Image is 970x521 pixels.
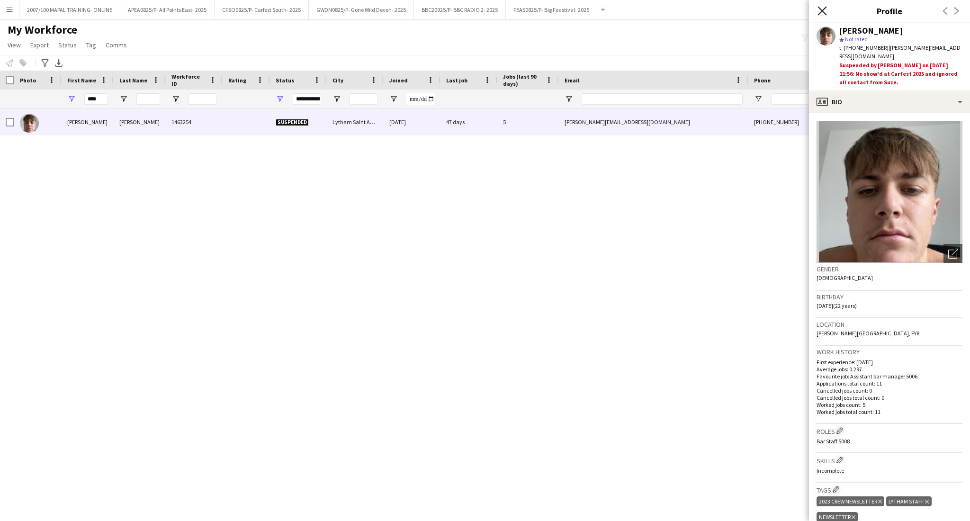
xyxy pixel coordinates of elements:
div: [DATE] [384,109,440,135]
p: First experience: [DATE] [817,359,962,366]
p: Cancelled jobs count: 0 [817,387,962,394]
div: [PERSON_NAME] [62,109,114,135]
span: City [332,77,343,84]
div: [PERSON_NAME] [839,27,903,35]
span: [PERSON_NAME][GEOGRAPHIC_DATA], FY8 [817,330,919,337]
button: Open Filter Menu [754,95,763,103]
button: Open Filter Menu [565,95,573,103]
div: Lytham Staff [886,496,931,506]
button: CFSO0825/P- Carfest South- 2025 [215,0,309,19]
span: Comms [106,41,127,49]
button: Open Filter Menu [119,95,128,103]
p: Worked jobs count: 5 [817,401,962,408]
input: City Filter Input [350,93,378,105]
span: Last Name [119,77,147,84]
span: Email [565,77,580,84]
span: [DATE] (22 years) [817,302,857,309]
app-action-btn: Export XLSX [53,57,64,69]
input: Phone Filter Input [771,93,864,105]
div: 5 [497,109,559,135]
button: Open Filter Menu [332,95,341,103]
span: Status [58,41,77,49]
a: Status [54,39,81,51]
app-action-btn: Advanced filters [39,57,51,69]
input: Joined Filter Input [406,93,435,105]
span: Jobs (last 90 days) [503,73,542,87]
input: Last Name Filter Input [136,93,160,105]
span: [DEMOGRAPHIC_DATA] [817,274,873,281]
a: Comms [102,39,131,51]
div: Open photos pop-in [943,244,962,263]
div: Lytham Saint Annes [327,109,384,135]
span: Suspended [276,119,309,126]
span: Photo [20,77,36,84]
span: Status [276,77,294,84]
h3: Birthday [817,293,962,301]
span: Tag [86,41,96,49]
span: My Workforce [8,23,77,37]
input: First Name Filter Input [84,93,108,105]
div: [PERSON_NAME][EMAIL_ADDRESS][DOMAIN_NAME] [559,109,748,135]
button: Open Filter Menu [389,95,398,103]
h3: Work history [817,348,962,356]
button: Open Filter Menu [67,95,76,103]
h3: Location [817,320,962,329]
span: Joined [389,77,408,84]
p: Average jobs: 0.297 [817,366,962,373]
span: Phone [754,77,771,84]
h3: Gender [817,265,962,273]
span: Export [30,41,49,49]
h3: Profile [809,5,970,17]
span: View [8,41,21,49]
span: Last job [446,77,467,84]
span: t. [PHONE_NUMBER] [839,44,889,51]
button: BBC20925/P- BBC RADIO 2- 2025 [414,0,506,19]
input: Workforce ID Filter Input [189,93,217,105]
span: Not rated [845,36,868,43]
div: [PHONE_NUMBER] [748,109,870,135]
button: APEA0825/P- All Points East- 2025 [120,0,215,19]
h3: Tags [817,485,962,494]
span: First Name [67,77,96,84]
div: Bio [809,90,970,113]
button: Open Filter Menu [276,95,284,103]
p: Incomplete [817,467,962,474]
p: Applications total count: 11 [817,380,962,387]
span: Bar Staff 5008 [817,438,850,445]
div: 47 days [440,109,497,135]
button: Open Filter Menu [171,95,180,103]
div: Suspended by [PERSON_NAME] on [DATE] 11:56: No show'd at Carfest 2025 and ignored all contact fro... [839,61,962,87]
h3: Skills [817,455,962,465]
img: Dillon Thompson [20,114,39,133]
div: [PERSON_NAME] [114,109,166,135]
h3: Roles [817,426,962,436]
a: View [4,39,25,51]
input: Email Filter Input [582,93,743,105]
span: | [PERSON_NAME][EMAIL_ADDRESS][DOMAIN_NAME] [839,44,961,60]
img: Crew avatar or photo [817,121,962,263]
div: 1463254 [166,109,223,135]
a: Tag [82,39,100,51]
button: FEAS0825/P- Big Feastival- 2025 [506,0,597,19]
span: Workforce ID [171,73,206,87]
p: Worked jobs total count: 11 [817,408,962,415]
p: Cancelled jobs total count: 0 [817,394,962,401]
span: Rating [228,77,246,84]
p: Favourite job: Assistant bar manager 5006 [817,373,962,380]
div: 2023 crew newsletter [817,496,884,506]
button: GWDN0825/P- Gone Wild Devon- 2025 [309,0,414,19]
button: 2007/100 MAPAL TRAINING- ONLINE [19,0,120,19]
a: Export [27,39,53,51]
